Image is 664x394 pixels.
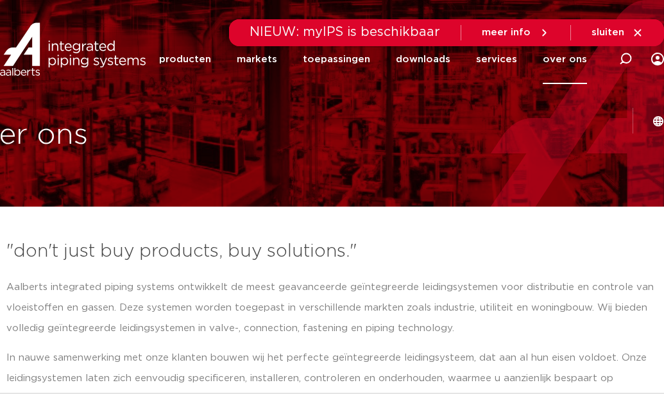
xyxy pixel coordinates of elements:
a: toepassingen [303,35,370,84]
nav: Menu [159,35,587,84]
a: markets [237,35,277,84]
a: services [476,35,517,84]
h3: "don't just buy products, buy solutions." [6,239,658,264]
p: Aalberts integrated piping systems ontwikkelt de meest geavanceerde geïntegreerde leidingsystemen... [6,277,658,339]
span: meer info [482,28,531,37]
a: meer info [482,27,550,39]
a: downloads [396,35,450,84]
span: NIEUW: myIPS is beschikbaar [250,26,440,39]
a: sluiten [592,27,643,39]
span: sluiten [592,28,624,37]
a: over ons [543,35,587,84]
a: producten [159,35,211,84]
div: my IPS [651,45,664,73]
